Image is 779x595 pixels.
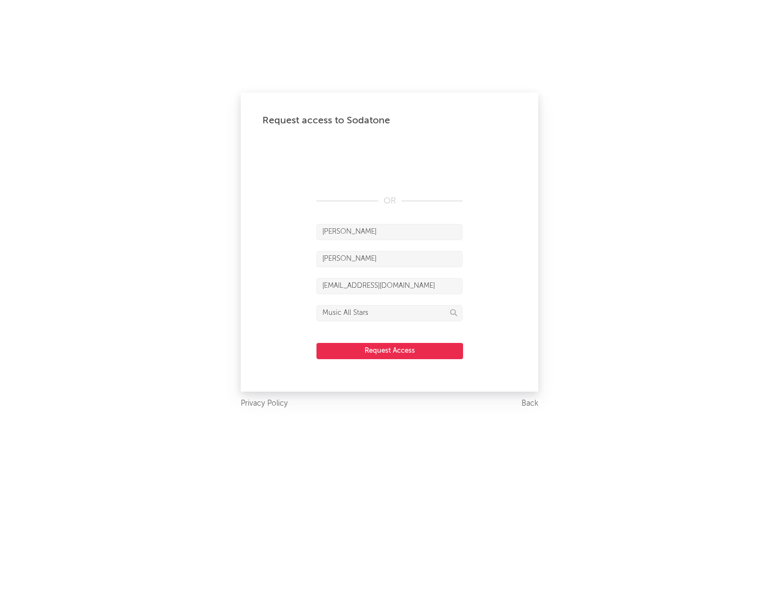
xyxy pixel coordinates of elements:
div: OR [316,195,463,208]
input: Division [316,305,463,321]
button: Request Access [316,343,463,359]
div: Request access to Sodatone [262,114,517,127]
a: Back [521,397,538,411]
input: Last Name [316,251,463,267]
input: Email [316,278,463,294]
a: Privacy Policy [241,397,288,411]
input: First Name [316,224,463,240]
